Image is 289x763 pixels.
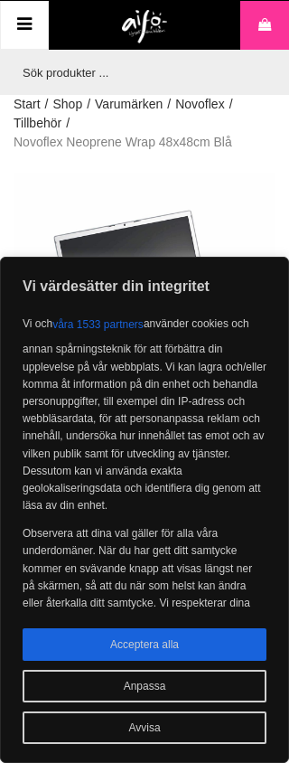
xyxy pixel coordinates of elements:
[66,114,70,133] span: /
[167,95,171,114] span: /
[87,95,90,114] span: /
[14,95,41,114] a: Start
[23,711,266,744] button: Avvisa
[122,10,168,44] img: logo.png
[52,308,144,341] button: våra 1533 partners
[14,50,266,95] input: Sök produkter ...
[45,95,49,114] span: /
[175,95,224,114] a: Novoflex
[14,114,61,133] a: Tillbehör
[23,308,266,514] p: Vi och använder cookies och annan spårningsteknik för att förbättra din upplevelse på vår webbpla...
[95,95,163,114] a: Varumärken
[23,670,266,702] button: Anpassa
[23,628,266,661] button: Acceptera alla
[1,276,288,297] p: Vi värdesätter din integritet
[52,95,82,114] a: Shop
[14,133,232,152] span: Novoflex Neoprene Wrap 48x48cm Blå
[23,525,266,646] p: Observera att dina val gäller för alla våra underdomäner. När du har gett ditt samtycke kommer en...
[229,95,233,114] span: /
